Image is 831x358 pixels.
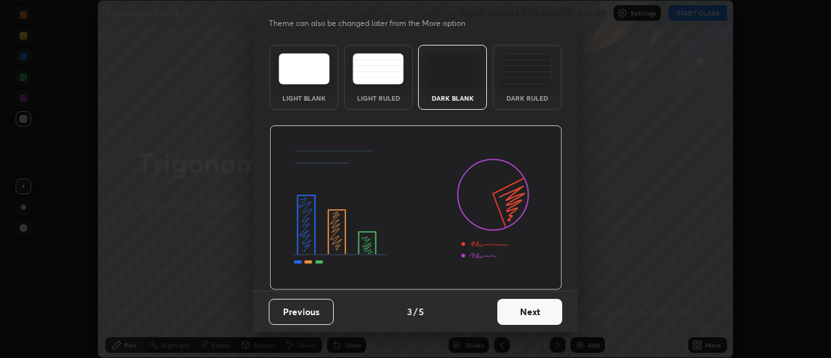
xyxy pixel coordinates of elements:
img: darkThemeBanner.d06ce4a2.svg [269,125,562,290]
h4: 5 [419,305,424,318]
img: darkRuledTheme.de295e13.svg [501,53,552,84]
div: Dark Ruled [501,95,553,101]
h4: / [414,305,417,318]
h4: 3 [407,305,412,318]
button: Next [497,299,562,325]
div: Light Blank [278,95,330,101]
p: Theme can also be changed later from the More option [269,18,479,29]
img: lightRuledTheme.5fabf969.svg [353,53,404,84]
img: lightTheme.e5ed3b09.svg [279,53,330,84]
div: Dark Blank [427,95,478,101]
button: Previous [269,299,334,325]
div: Light Ruled [353,95,404,101]
img: darkTheme.f0cc69e5.svg [427,53,478,84]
